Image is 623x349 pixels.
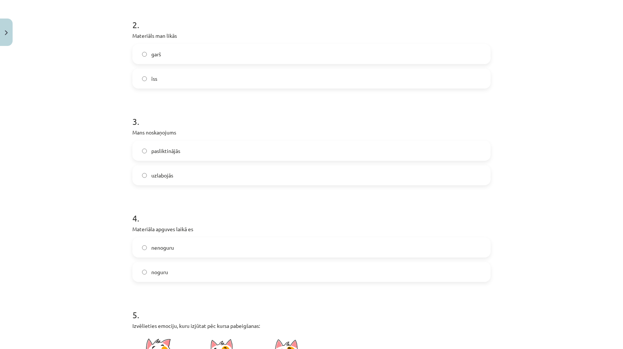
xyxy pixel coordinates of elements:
p: Materiāla apguves laikā es [132,225,491,233]
h1: 3 . [132,103,491,126]
span: uzlabojās [151,172,173,179]
input: nenoguru [142,245,147,250]
input: uzlabojās [142,173,147,178]
h1: 4 . [132,200,491,223]
p: Mans noskaņojums [132,129,491,136]
h1: 2 . [132,7,491,30]
span: nenoguru [151,244,174,252]
span: īss [151,75,157,83]
img: icon-close-lesson-0947bae3869378f0d4975bcd49f059093ad1ed9edebbc8119c70593378902aed.svg [5,30,8,35]
span: noguru [151,268,168,276]
h1: 5 . [132,297,491,320]
input: garš [142,52,147,57]
p: Izvēlieties emociju, kuru izjūtat pēc kursa pabeigšanas: [132,322,491,330]
input: noguru [142,270,147,275]
input: pasliktinājās [142,149,147,153]
span: garš [151,50,161,58]
p: Materiāls man likās [132,32,491,40]
span: pasliktinājās [151,147,180,155]
input: īss [142,76,147,81]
